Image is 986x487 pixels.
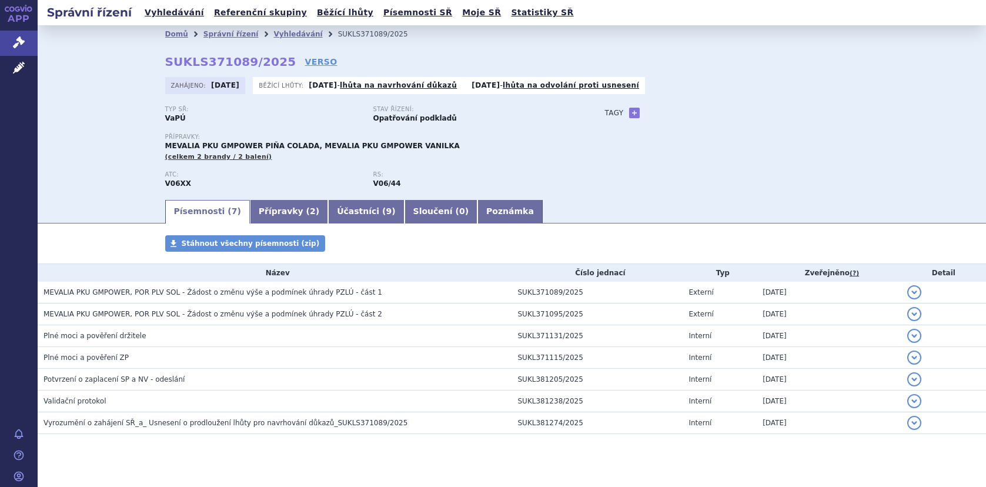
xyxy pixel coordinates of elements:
[757,347,901,369] td: [DATE]
[310,206,316,216] span: 2
[165,200,250,224] a: Písemnosti (7)
[203,30,259,38] a: Správní řízení
[165,179,192,188] strong: POTRAVINY PRO ZVLÁŠTNÍ LÉKAŘSKÉ ÚČELY (PZLÚ) (ČESKÁ ATC SKUPINA)
[757,282,901,303] td: [DATE]
[472,81,500,89] strong: [DATE]
[44,288,382,296] span: MEVALIA PKU GMPOWER, POR PLV SOL - Žádost o změnu výše a podmínek úhrady PZLÚ - část 1
[171,81,208,90] span: Zahájeno:
[313,5,377,21] a: Běžící lhůty
[165,134,581,141] p: Přípravky:
[405,200,477,224] a: Sloučení (0)
[472,81,639,90] p: -
[757,303,901,325] td: [DATE]
[688,288,713,296] span: Externí
[273,30,322,38] a: Vyhledávání
[512,282,683,303] td: SUKL371089/2025
[512,325,683,347] td: SUKL371131/2025
[459,206,465,216] span: 0
[757,391,901,412] td: [DATE]
[165,114,186,122] strong: VaPÚ
[373,114,457,122] strong: Opatřování podkladů
[250,200,328,224] a: Přípravky (2)
[688,332,711,340] span: Interní
[757,325,901,347] td: [DATE]
[165,30,188,38] a: Domů
[182,239,320,248] span: Stáhnout všechny písemnosti (zip)
[44,419,407,427] span: Vyrozumění o zahájení SŘ_a_ Usnesení o prodloužení lhůty pro navrhování důkazů_SUKLS371089/2025
[757,369,901,391] td: [DATE]
[688,375,711,383] span: Interní
[165,106,362,113] p: Typ SŘ:
[165,153,272,161] span: (celkem 2 brandy / 2 balení)
[512,264,683,282] th: Číslo jednací
[328,200,404,224] a: Účastníci (9)
[373,171,570,178] p: RS:
[38,264,512,282] th: Název
[210,5,310,21] a: Referenční skupiny
[459,5,504,21] a: Moje SŘ
[907,351,921,365] button: detail
[507,5,577,21] a: Statistiky SŘ
[309,81,457,90] p: -
[309,81,337,89] strong: [DATE]
[901,264,986,282] th: Detail
[165,171,362,178] p: ATC:
[850,269,859,278] abbr: (?)
[683,264,757,282] th: Typ
[338,25,423,43] li: SUKLS371089/2025
[512,412,683,434] td: SUKL381274/2025
[688,353,711,362] span: Interní
[259,81,306,90] span: Běžící lhůty:
[211,81,239,89] strong: [DATE]
[512,347,683,369] td: SUKL371115/2025
[757,264,901,282] th: Zveřejněno
[512,303,683,325] td: SUKL371095/2025
[688,397,711,405] span: Interní
[380,5,456,21] a: Písemnosti SŘ
[688,310,713,318] span: Externí
[373,179,401,188] strong: definované směsi aminokyselin a glykomakropeptidu s nízkým obsahem fenylalaninu (dávkované formy ...
[503,81,639,89] a: lhůta na odvolání proti usnesení
[512,369,683,391] td: SUKL381205/2025
[477,200,543,224] a: Poznámka
[165,142,460,150] span: MEVALIA PKU GMPOWER PIŇA COLADA, MEVALIA PKU GMPOWER VANILKA
[907,372,921,386] button: detail
[757,412,901,434] td: [DATE]
[373,106,570,113] p: Stav řízení:
[340,81,457,89] a: lhůta na navrhování důkazů
[907,329,921,343] button: detail
[44,310,382,318] span: MEVALIA PKU GMPOWER, POR PLV SOL - Žádost o změnu výše a podmínek úhrady PZLÚ - část 2
[605,106,624,120] h3: Tagy
[907,285,921,299] button: detail
[305,56,337,68] a: VERSO
[629,108,640,118] a: +
[907,394,921,408] button: detail
[907,416,921,430] button: detail
[44,332,146,340] span: Plné moci a pověření držitele
[38,4,141,21] h2: Správní řízení
[232,206,238,216] span: 7
[688,419,711,427] span: Interní
[44,353,129,362] span: Plné moci a pověření ZP
[907,307,921,321] button: detail
[165,235,326,252] a: Stáhnout všechny písemnosti (zip)
[386,206,392,216] span: 9
[44,375,185,383] span: Potvrzení o zaplacení SP a NV - odeslání
[165,55,296,69] strong: SUKLS371089/2025
[141,5,208,21] a: Vyhledávání
[44,397,106,405] span: Validační protokol
[512,391,683,412] td: SUKL381238/2025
